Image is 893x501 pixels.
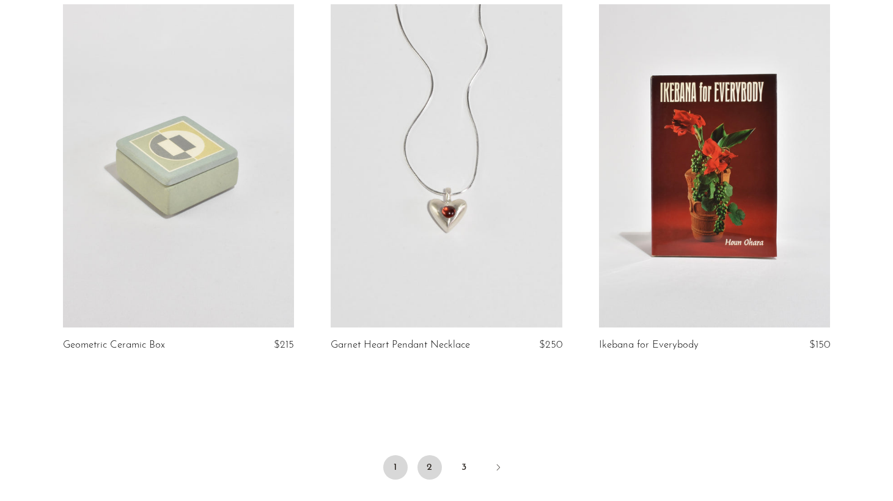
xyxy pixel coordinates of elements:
[452,455,476,480] a: 3
[486,455,510,482] a: Next
[383,455,408,480] span: 1
[599,340,699,351] a: Ikebana for Everybody
[274,340,294,350] span: $215
[63,340,165,351] a: Geometric Ceramic Box
[417,455,442,480] a: 2
[539,340,562,350] span: $250
[809,340,830,350] span: $150
[331,340,470,351] a: Garnet Heart Pendant Necklace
